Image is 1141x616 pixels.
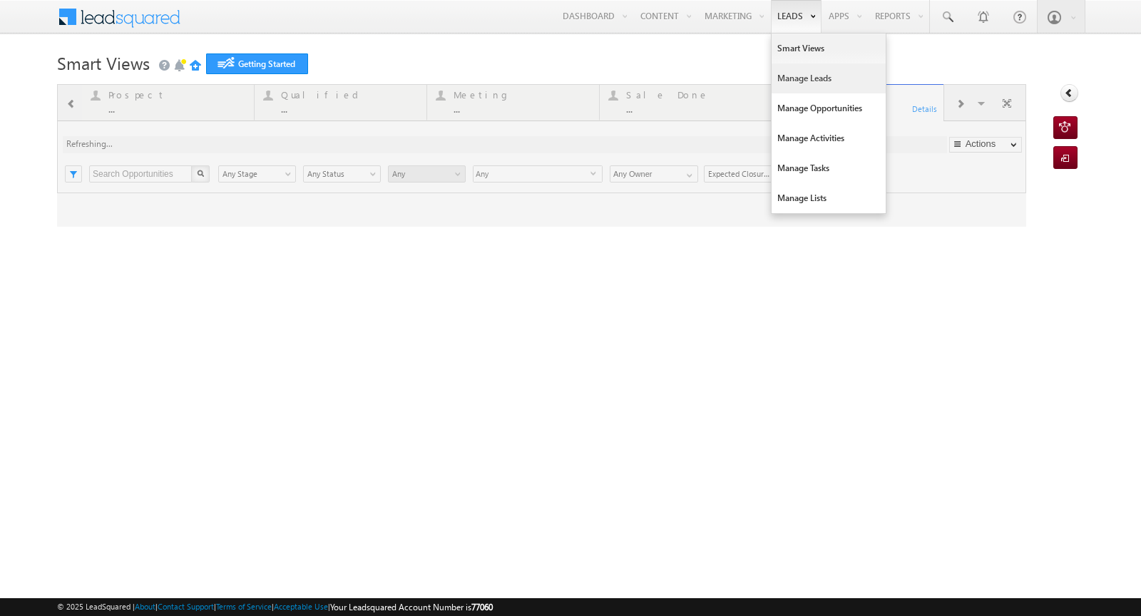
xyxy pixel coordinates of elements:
[772,123,886,153] a: Manage Activities
[330,602,493,612] span: Your Leadsquared Account Number is
[772,93,886,123] a: Manage Opportunities
[772,63,886,93] a: Manage Leads
[471,602,493,612] span: 77060
[135,602,155,611] a: About
[772,34,886,63] a: Smart Views
[57,51,150,74] span: Smart Views
[216,602,272,611] a: Terms of Service
[274,602,328,611] a: Acceptable Use
[206,53,308,74] a: Getting Started
[158,602,214,611] a: Contact Support
[772,153,886,183] a: Manage Tasks
[772,183,886,213] a: Manage Lists
[57,600,493,614] span: © 2025 LeadSquared | | | | |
